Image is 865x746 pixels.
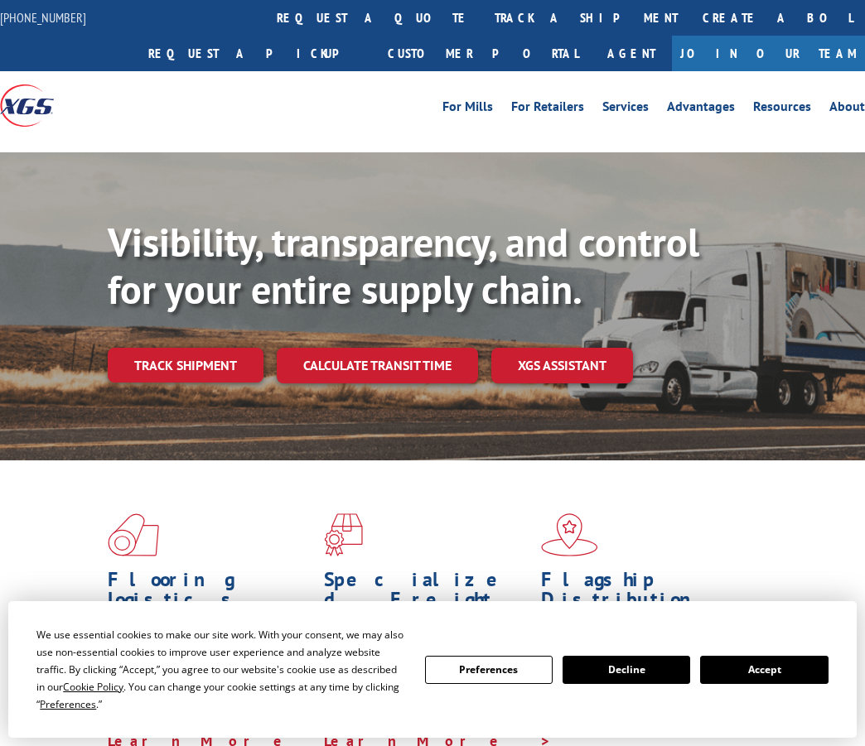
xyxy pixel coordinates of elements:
[8,601,857,738] div: Cookie Consent Prompt
[753,100,811,118] a: Resources
[425,656,553,684] button: Preferences
[541,570,745,638] h1: Flagship Distribution Model
[40,697,96,711] span: Preferences
[491,348,633,383] a: XGS ASSISTANT
[700,656,828,684] button: Accept
[442,100,493,118] a: For Mills
[511,100,584,118] a: For Retailers
[602,100,649,118] a: Services
[324,570,528,638] h1: Specialized Freight Experts
[541,513,598,556] img: xgs-icon-flagship-distribution-model-red
[108,570,312,638] h1: Flooring Logistics Solutions
[375,36,591,71] a: Customer Portal
[563,656,690,684] button: Decline
[667,100,735,118] a: Advantages
[672,36,865,71] a: Join Our Team
[108,513,159,556] img: xgs-icon-total-supply-chain-intelligence-red
[277,348,478,383] a: Calculate transit time
[108,348,263,383] a: Track shipment
[63,680,123,694] span: Cookie Policy
[829,100,865,118] a: About
[591,36,672,71] a: Agent
[324,513,363,556] img: xgs-icon-focused-on-flooring-red
[136,36,375,71] a: Request a pickup
[36,626,404,713] div: We use essential cookies to make our site work. With your consent, we may also use non-essential ...
[108,216,699,315] b: Visibility, transparency, and control for your entire supply chain.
